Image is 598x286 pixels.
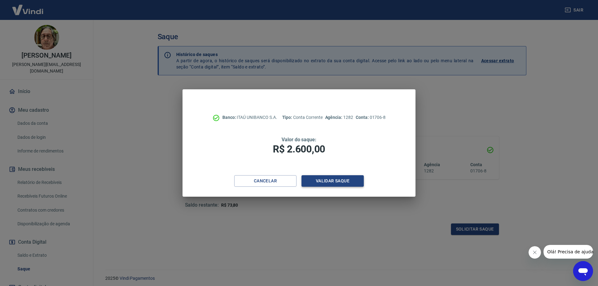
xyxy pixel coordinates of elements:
span: R$ 2.600,00 [273,143,325,155]
iframe: Mensagem da empresa [543,245,593,259]
p: Conta Corrente [282,114,323,121]
span: Conta: [356,115,370,120]
span: Tipo: [282,115,293,120]
iframe: Fechar mensagem [529,246,541,259]
p: 01706-8 [356,114,386,121]
p: 1282 [325,114,353,121]
span: Agência: [325,115,344,120]
span: Valor do saque: [282,137,316,143]
iframe: Botão para abrir a janela de mensagens [573,261,593,281]
span: Olá! Precisa de ajuda? [4,4,52,9]
button: Cancelar [234,175,297,187]
p: ITAÚ UNIBANCO S.A. [222,114,277,121]
span: Banco: [222,115,237,120]
button: Validar saque [301,175,364,187]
